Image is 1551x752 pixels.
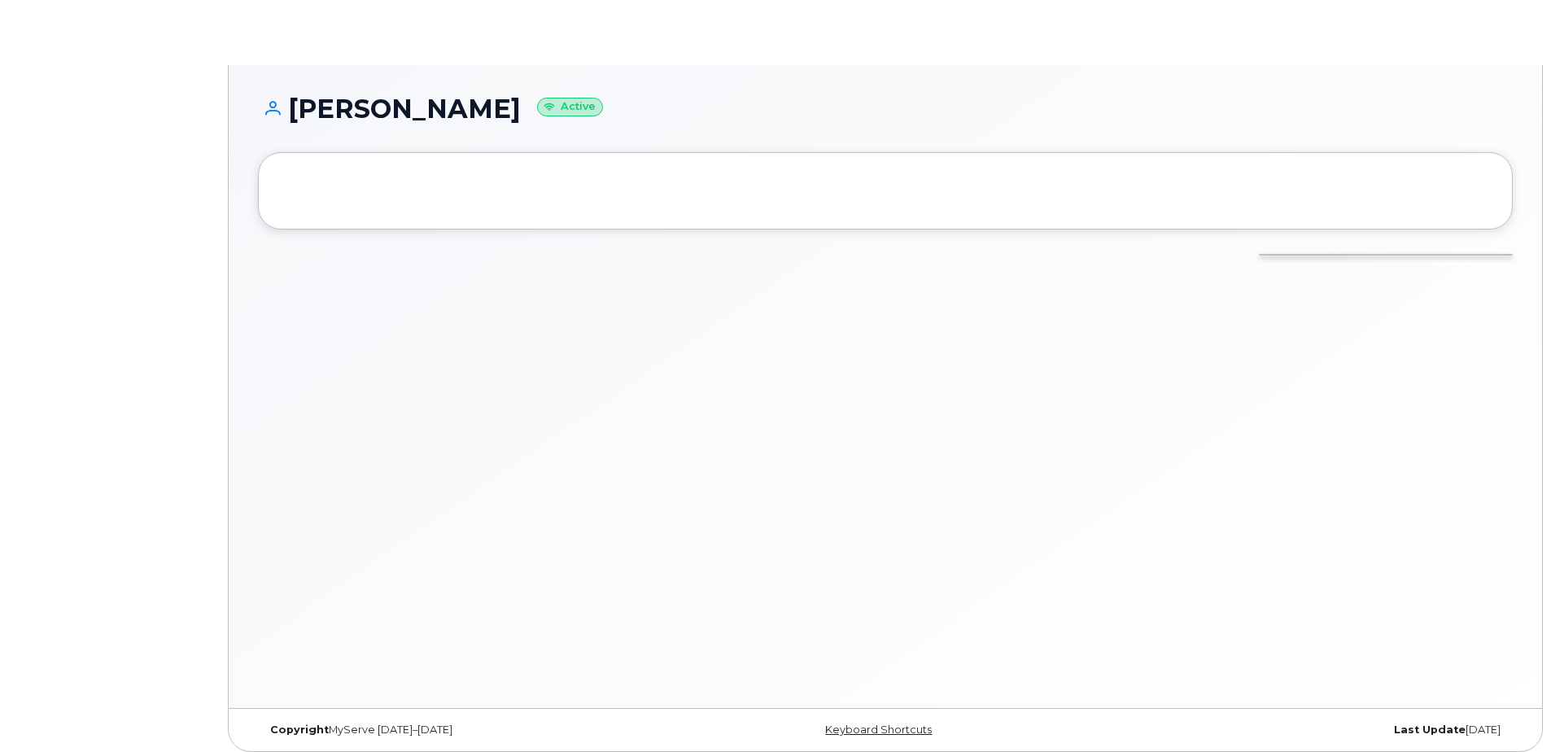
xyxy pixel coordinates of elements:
strong: Copyright [270,724,329,736]
strong: Last Update [1394,724,1466,736]
a: Keyboard Shortcuts [825,724,932,736]
div: [DATE] [1094,724,1513,737]
h1: [PERSON_NAME] [258,94,1513,123]
div: MyServe [DATE]–[DATE] [258,724,676,737]
small: Active [537,98,603,116]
